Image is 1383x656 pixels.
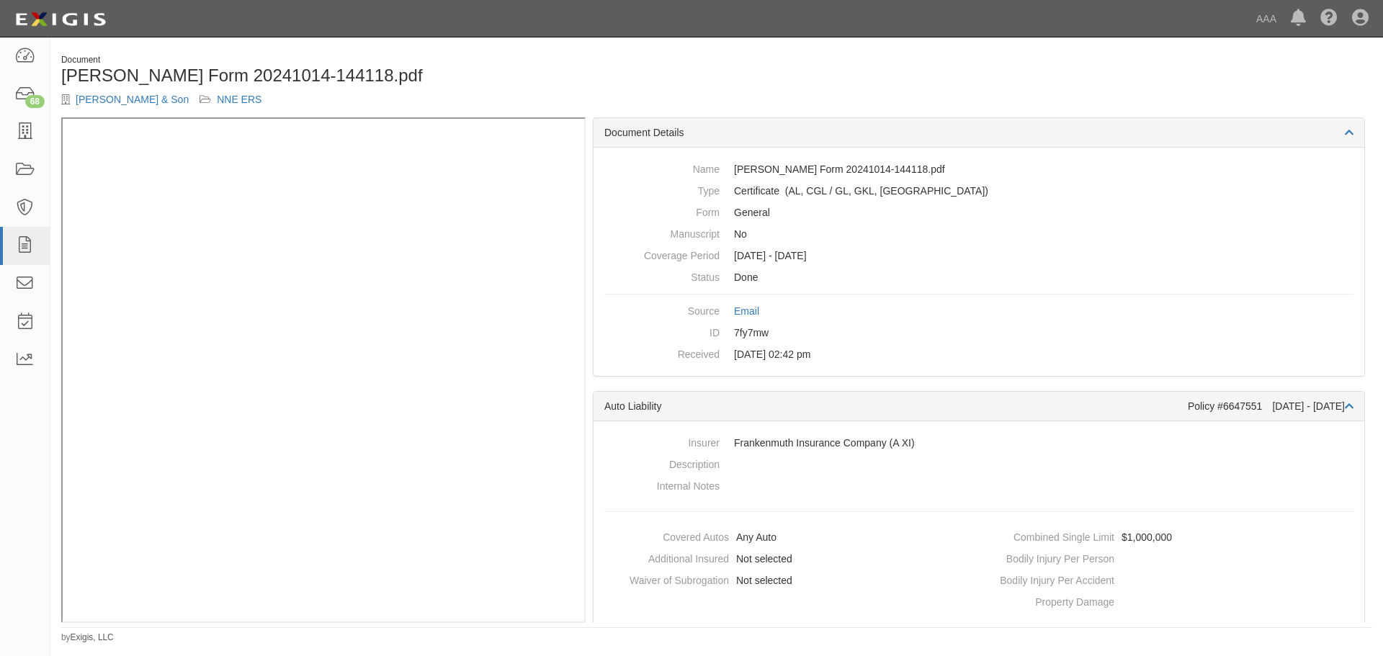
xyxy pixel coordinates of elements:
[604,180,720,198] dt: Type
[594,118,1364,148] div: Document Details
[71,632,114,642] a: Exigis, LLC
[61,632,114,644] small: by
[604,322,720,340] dt: ID
[604,202,720,220] dt: Form
[604,223,1353,245] dd: No
[76,94,189,105] a: [PERSON_NAME] & Son
[985,591,1114,609] dt: Property Damage
[604,475,720,493] dt: Internal Notes
[985,548,1114,566] dt: Bodily Injury Per Person
[604,300,720,318] dt: Source
[599,548,729,566] dt: Additional Insured
[599,548,973,570] dd: Not selected
[985,570,1114,588] dt: Bodily Injury Per Accident
[604,158,1353,180] dd: [PERSON_NAME] Form 20241014-144118.pdf
[985,526,1359,548] dd: $1,000,000
[1249,4,1284,33] a: AAA
[25,95,45,108] div: 68
[604,454,720,472] dt: Description
[599,526,973,548] dd: Any Auto
[604,245,1353,266] dd: [DATE] - [DATE]
[599,526,729,544] dt: Covered Autos
[985,526,1114,544] dt: Combined Single Limit
[599,570,973,591] dd: Not selected
[604,245,720,263] dt: Coverage Period
[61,54,706,66] div: Document
[604,322,1353,343] dd: 7fy7mw
[11,6,110,32] img: logo-5460c22ac91f19d4615b14bd174203de0afe785f0fc80cf4dbbc73dc1793850b.png
[604,158,720,176] dt: Name
[61,66,706,85] h1: [PERSON_NAME] Form 20241014-144118.pdf
[604,266,720,284] dt: Status
[1188,399,1353,413] div: Policy #6647551 [DATE] - [DATE]
[604,399,1188,413] div: Auto Liability
[217,94,261,105] a: NNE ERS
[734,305,759,317] a: Email
[604,343,1353,365] dd: [DATE] 02:42 pm
[604,432,1353,454] dd: Frankenmuth Insurance Company (A XI)
[604,432,720,450] dt: Insurer
[604,343,720,361] dt: Received
[604,266,1353,288] dd: Done
[604,202,1353,223] dd: General
[604,180,1353,202] dd: Auto Liability Commercial General Liability / Garage Liability Garage Keepers Liability On-Hook
[1320,10,1338,27] i: Help Center - Complianz
[604,223,720,241] dt: Manuscript
[599,570,729,588] dt: Waiver of Subrogation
